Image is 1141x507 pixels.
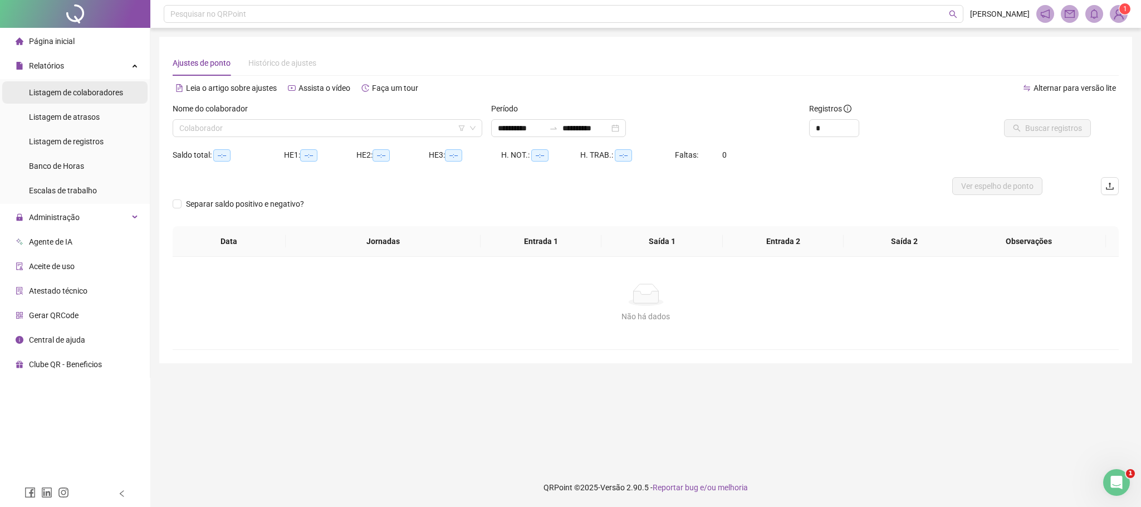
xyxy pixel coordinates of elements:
[952,226,1106,257] th: Observações
[29,262,75,271] span: Aceite de uso
[29,61,64,70] span: Relatórios
[373,149,390,162] span: --:--
[809,103,851,115] span: Registros
[29,311,79,320] span: Gerar QRCode
[16,262,23,270] span: audit
[1023,84,1031,92] span: swap
[372,84,418,92] span: Faça um tour
[29,286,87,295] span: Atestado técnico
[173,226,286,257] th: Data
[1040,9,1050,19] span: notification
[286,226,481,257] th: Jornadas
[29,162,84,170] span: Banco de Horas
[186,310,1105,323] div: Não há dados
[173,58,231,67] span: Ajustes de ponto
[361,84,369,92] span: history
[41,487,52,498] span: linkedin
[1126,469,1135,478] span: 1
[1103,469,1130,496] iframe: Intercom live chat
[173,149,284,162] div: Saldo total:
[29,37,75,46] span: Página inicial
[356,149,429,162] div: HE 2:
[961,235,1097,247] span: Observações
[16,287,23,295] span: solution
[1004,119,1091,137] button: Buscar registros
[58,487,69,498] span: instagram
[288,84,296,92] span: youtube
[29,137,104,146] span: Listagem de registros
[118,490,126,498] span: left
[844,226,964,257] th: Saída 2
[1110,6,1127,22] img: 78570
[653,483,748,492] span: Reportar bug e/ou melhoria
[16,62,23,70] span: file
[601,226,722,257] th: Saída 1
[615,149,632,162] span: --:--
[300,149,317,162] span: --:--
[445,149,462,162] span: --:--
[1119,3,1130,14] sup: Atualize o seu contato no menu Meus Dados
[29,237,72,246] span: Agente de IA
[949,10,957,18] span: search
[600,483,625,492] span: Versão
[970,8,1030,20] span: [PERSON_NAME]
[182,198,308,210] span: Separar saldo positivo e negativo?
[213,149,231,162] span: --:--
[723,226,844,257] th: Entrada 2
[429,149,501,162] div: HE 3:
[952,177,1042,195] button: Ver espelho de ponto
[549,124,558,133] span: to
[16,336,23,344] span: info-circle
[29,360,102,369] span: Clube QR - Beneficios
[16,213,23,221] span: lock
[531,149,549,162] span: --:--
[284,149,356,162] div: HE 1:
[29,113,100,121] span: Listagem de atrasos
[481,226,601,257] th: Entrada 1
[175,84,183,92] span: file-text
[16,37,23,45] span: home
[29,186,97,195] span: Escalas de trabalho
[1034,84,1116,92] span: Alternar para versão lite
[150,468,1141,507] footer: QRPoint © 2025 - 2.90.5 -
[1065,9,1075,19] span: mail
[1123,5,1127,13] span: 1
[16,311,23,319] span: qrcode
[580,149,675,162] div: H. TRAB.:
[722,150,727,159] span: 0
[29,88,123,97] span: Listagem de colaboradores
[173,103,255,115] label: Nome do colaborador
[16,360,23,368] span: gift
[469,125,476,131] span: down
[675,150,700,159] span: Faltas:
[29,213,80,222] span: Administração
[491,103,525,115] label: Período
[1089,9,1099,19] span: bell
[501,149,580,162] div: H. NOT.:
[298,84,350,92] span: Assista o vídeo
[248,58,316,67] span: Histórico de ajustes
[29,335,85,344] span: Central de ajuda
[1105,182,1114,191] span: upload
[549,124,558,133] span: swap-right
[186,84,277,92] span: Leia o artigo sobre ajustes
[844,105,851,113] span: info-circle
[458,125,465,131] span: filter
[25,487,36,498] span: facebook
